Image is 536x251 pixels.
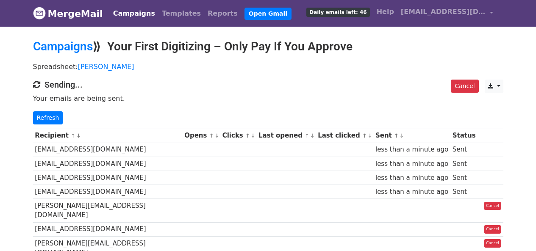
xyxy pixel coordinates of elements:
a: ↑ [394,132,399,139]
a: ↓ [400,132,404,139]
span: Daily emails left: 46 [306,8,369,17]
td: Sent [450,143,478,157]
a: Campaigns [110,5,158,22]
a: ↑ [305,132,309,139]
th: Last clicked [316,129,373,143]
a: Templates [158,5,204,22]
td: [EMAIL_ADDRESS][DOMAIN_NAME] [33,143,183,157]
a: Open Gmail [244,8,292,20]
div: less than a minute ago [375,173,448,183]
td: [EMAIL_ADDRESS][DOMAIN_NAME] [33,157,183,171]
td: [PERSON_NAME][EMAIL_ADDRESS][DOMAIN_NAME] [33,199,183,223]
td: Sent [450,171,478,185]
a: ↑ [362,132,367,139]
td: [EMAIL_ADDRESS][DOMAIN_NAME] [33,171,183,185]
h4: Sending... [33,80,503,90]
a: ↓ [76,132,81,139]
th: Opens [182,129,220,143]
a: Refresh [33,111,63,124]
a: ↑ [209,132,214,139]
a: MergeMail [33,5,103,22]
th: Last opened [256,129,316,143]
td: Sent [450,185,478,199]
th: Clicks [220,129,256,143]
div: less than a minute ago [375,187,448,197]
a: Cancel [451,80,478,93]
th: Recipient [33,129,183,143]
a: Help [373,3,397,20]
span: [EMAIL_ADDRESS][DOMAIN_NAME] [401,7,486,17]
a: ↑ [71,132,75,139]
img: MergeMail logo [33,7,46,19]
a: Campaigns [33,39,93,53]
td: [EMAIL_ADDRESS][DOMAIN_NAME] [33,185,183,199]
h2: ⟫ Your First Digitizing – Only Pay If You Approve [33,39,503,54]
a: Daily emails left: 46 [303,3,373,20]
a: ↓ [310,132,315,139]
a: Cancel [484,239,501,248]
a: Reports [204,5,241,22]
a: [PERSON_NAME] [78,63,134,71]
a: ↓ [368,132,372,139]
a: [EMAIL_ADDRESS][DOMAIN_NAME] [397,3,497,23]
a: ↑ [245,132,250,139]
p: Your emails are being sent. [33,94,503,103]
td: Sent [450,157,478,171]
a: ↓ [251,132,256,139]
th: Status [450,129,478,143]
td: [EMAIL_ADDRESS][DOMAIN_NAME] [33,222,183,236]
a: ↓ [214,132,219,139]
div: less than a minute ago [375,159,448,169]
div: less than a minute ago [375,145,448,154]
p: Spreadsheet: [33,62,503,71]
a: Cancel [484,202,501,210]
th: Sent [373,129,450,143]
a: Cancel [484,225,501,234]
